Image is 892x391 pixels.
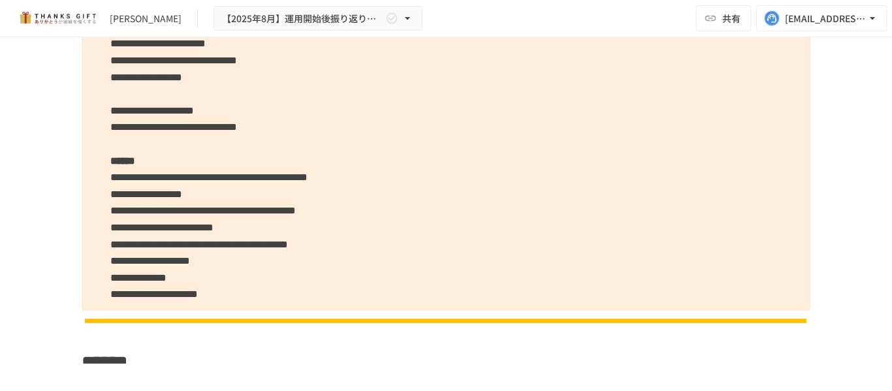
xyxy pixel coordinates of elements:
[110,12,182,25] div: [PERSON_NAME]
[722,11,741,25] span: 共有
[785,10,866,27] div: [EMAIL_ADDRESS][DOMAIN_NAME]
[222,10,383,27] span: 【2025年8月】運用開始後振り返りミーティング
[214,6,422,31] button: 【2025年8月】運用開始後振り返りミーティング
[82,317,810,325] img: n6GUNqEHdaibHc1RYGm9WDNsCbxr1vBAv6Dpu1pJovz
[16,8,99,29] img: mMP1OxWUAhQbsRWCurg7vIHe5HqDpP7qZo7fRoNLXQh
[756,5,887,31] button: [EMAIL_ADDRESS][DOMAIN_NAME]
[696,5,751,31] button: 共有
